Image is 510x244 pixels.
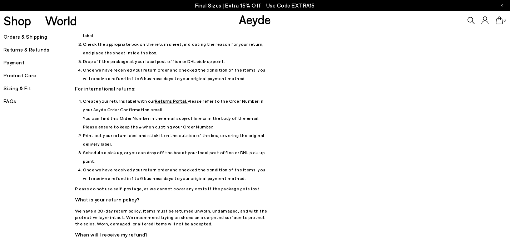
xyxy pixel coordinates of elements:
[239,12,271,27] a: Aeyde
[83,165,272,182] li: Once we have received your return order and checked the condition of the items, you will receive ...
[4,32,75,42] h5: Orders & Shipping
[83,131,272,148] li: Print out your return label and stick it on the outside of the box, covering the original deliver...
[83,57,272,65] li: Drop off the package at your local post office or DHL pick-up point.
[75,84,272,94] h5: For international returns:
[83,40,272,57] li: Check the appropriate box on the return sheet, indicating the reason for your return, and place t...
[4,96,75,106] h5: FAQs
[83,148,272,165] li: Schedule a pick up, or you can drop off the box at your local post office or DHL pick-up point.
[155,98,188,103] a: Returns Portal.
[75,208,272,227] p: We have a 30-day return policy. Items must be returned unworn, undamaged, and with the protective...
[266,2,315,9] span: Navigate to /collections/ss25-final-sizes
[83,23,272,40] li: Attach the pre-paid return label to the outside of the box, covering the original delivery label.
[75,185,272,192] p: Please do not use self-postage, as we cannot cover any costs if the package gets lost.
[4,14,31,27] a: Shop
[75,230,272,240] h5: When will I receive my refund?
[496,16,503,24] a: 0
[83,65,272,83] li: Once we have received your return order and checked the condition of the items, you will receive ...
[4,45,75,55] h5: Returns & Refunds
[503,19,506,23] span: 0
[45,14,77,27] a: World
[83,97,272,131] li: Create your returns label with our Please refer to the Order Number in your Aeyde Order Confirmat...
[4,58,75,68] h5: Payment
[195,1,315,10] p: Final Sizes | Extra 15% Off
[4,70,75,80] h5: Product Care
[75,195,272,205] h5: What is your return policy?
[4,83,75,93] h5: Sizing & Fit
